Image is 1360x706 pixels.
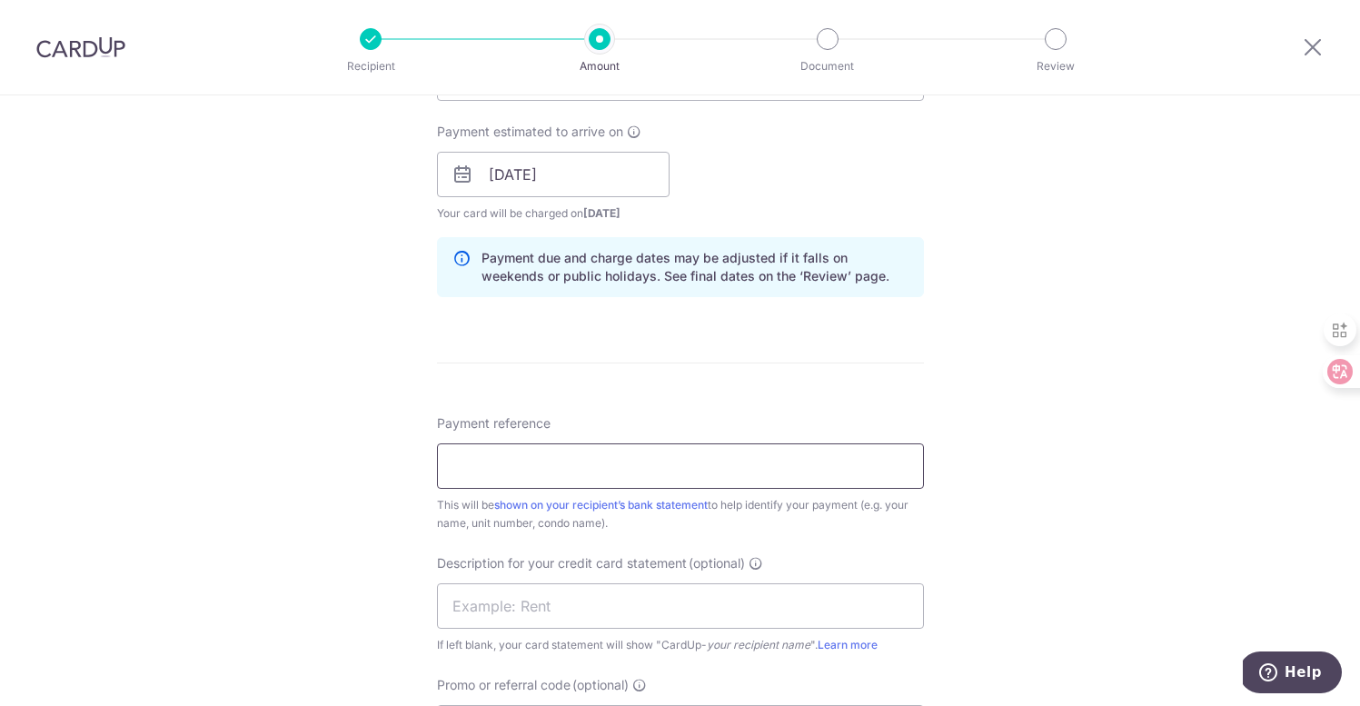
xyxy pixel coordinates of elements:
[36,36,125,58] img: CardUp
[988,57,1123,75] p: Review
[437,583,924,629] input: Example: Rent
[494,498,708,512] a: shown on your recipient’s bank statement
[689,554,745,572] span: (optional)
[760,57,895,75] p: Document
[481,249,908,285] p: Payment due and charge dates may be adjusted if it falls on weekends or public holidays. See fina...
[572,676,629,694] span: (optional)
[437,496,924,532] div: This will be to help identify your payment (e.g. your name, unit number, condo name).
[437,554,687,572] span: Description for your credit card statement
[303,57,438,75] p: Recipient
[1243,651,1342,697] iframe: Opens a widget where you can find more information
[818,638,878,651] a: Learn more
[437,152,670,197] input: DD / MM / YYYY
[583,206,620,220] span: [DATE]
[532,57,667,75] p: Amount
[707,638,810,651] i: your recipient name
[437,636,924,654] div: If left blank, your card statement will show "CardUp- ".
[437,123,623,141] span: Payment estimated to arrive on
[437,676,571,694] span: Promo or referral code
[437,204,670,223] span: Your card will be charged on
[437,414,551,433] span: Payment reference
